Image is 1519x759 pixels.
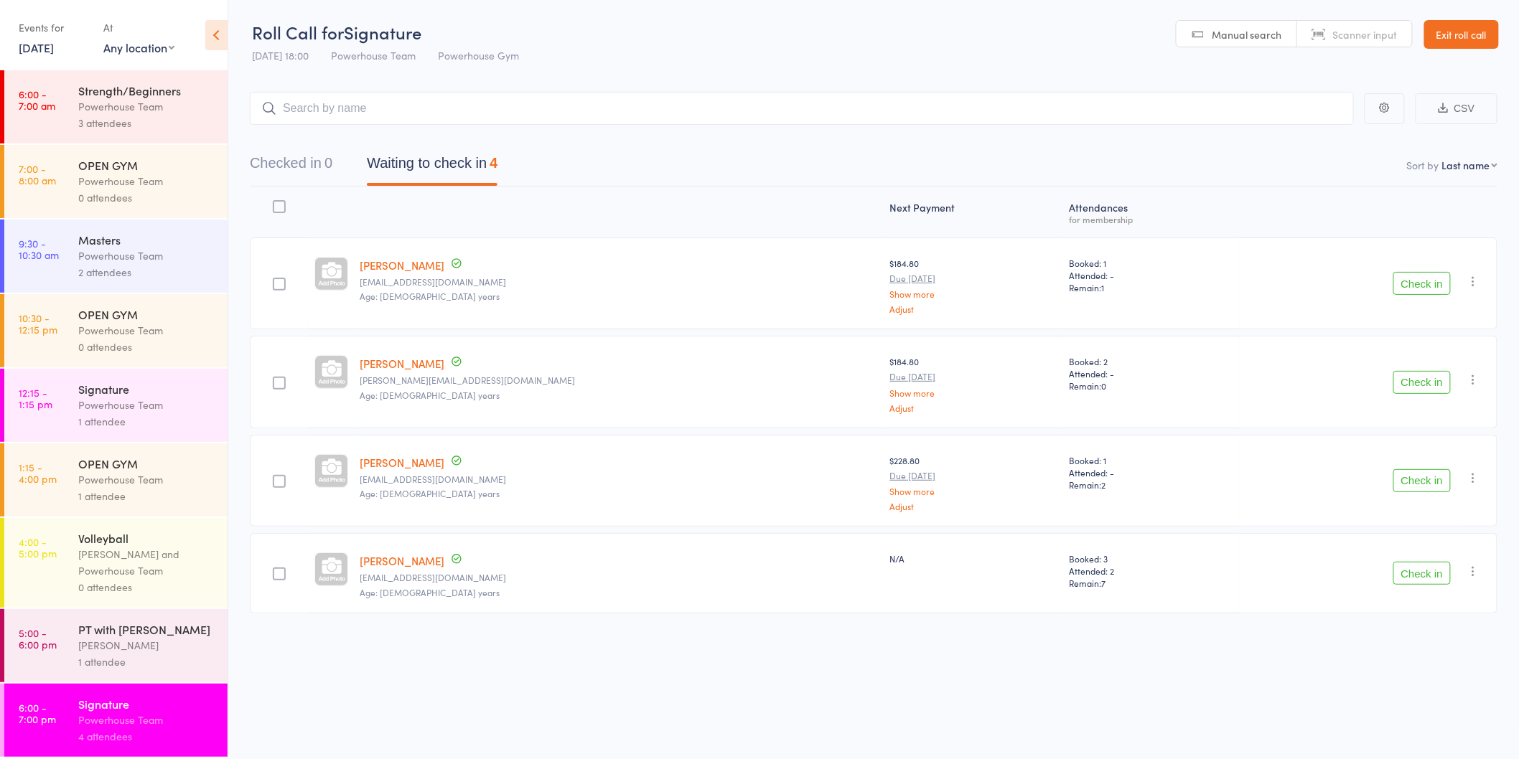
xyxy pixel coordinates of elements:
span: [DATE] 18:00 [252,48,309,62]
span: 2 [1102,478,1106,491]
span: Manual search [1212,27,1282,42]
div: OPEN GYM [78,456,215,471]
div: Last name [1442,158,1490,172]
span: Roll Call for [252,20,344,44]
input: Search by name [250,92,1354,125]
time: 1:15 - 4:00 pm [19,461,57,484]
a: 12:15 -1:15 pmSignaturePowerhouse Team1 attendee [4,369,228,442]
a: [PERSON_NAME] [360,553,444,568]
div: 4 [490,155,497,171]
div: Signature [78,381,215,397]
span: Age: [DEMOGRAPHIC_DATA] years [360,586,500,598]
time: 5:00 - 6:00 pm [19,627,57,650]
a: 6:00 -7:00 amStrength/BeginnersPowerhouse Team3 attendees [4,70,228,143]
span: Remain: [1070,379,1235,392]
div: $184.80 [890,257,1058,313]
a: 9:30 -10:30 amMastersPowerhouse Team2 attendees [4,220,228,293]
span: Age: [DEMOGRAPHIC_DATA] years [360,290,500,302]
button: Check in [1393,469,1451,492]
div: OPEN GYM [78,157,215,173]
div: Powerhouse Team [78,247,215,264]
div: Events for [19,16,89,39]
time: 7:00 - 8:00 am [19,163,56,186]
time: 6:00 - 7:00 am [19,88,55,111]
div: Strength/Beginners [78,82,215,98]
small: maryruthwood@gmail.com [360,572,879,583]
span: Booked: 1 [1070,257,1235,269]
span: Scanner input [1333,27,1398,42]
button: CSV [1416,93,1497,124]
div: Powerhouse Team [78,712,215,728]
span: Booked: 2 [1070,355,1235,367]
div: [PERSON_NAME] [78,637,215,654]
div: At [103,16,174,39]
time: 6:00 - 7:00 pm [19,702,56,725]
a: [PERSON_NAME] [360,455,444,470]
div: for membership [1070,214,1235,224]
a: Adjust [890,403,1058,412]
div: Next Payment [884,193,1064,231]
div: 4 attendees [78,728,215,745]
div: Atten­dances [1064,193,1240,231]
div: [PERSON_NAME] and Powerhouse Team [78,546,215,579]
div: 1 attendee [78,488,215,504]
div: 0 attendees [78,189,215,206]
small: Due [DATE] [890,471,1058,481]
a: Adjust [890,304,1058,313]
div: Powerhouse Team [78,98,215,115]
div: Powerhouse Team [78,322,215,339]
button: Checked in0 [250,148,332,186]
div: 0 [324,155,332,171]
span: Remain: [1070,281,1235,293]
div: $184.80 [890,355,1058,412]
button: Check in [1393,272,1451,295]
span: Signature [344,20,421,44]
div: 1 attendee [78,654,215,670]
time: 4:00 - 5:00 pm [19,536,57,559]
div: PT with [PERSON_NAME] [78,621,215,637]
a: [PERSON_NAME] [360,356,444,371]
div: Masters [78,232,215,247]
small: Due [DATE] [890,372,1058,382]
a: Show more [890,486,1058,496]
div: Powerhouse Team [78,471,215,488]
button: Check in [1393,562,1451,585]
a: 10:30 -12:15 pmOPEN GYMPowerhouse Team0 attendees [4,294,228,367]
div: Any location [103,39,174,55]
div: 2 attendees [78,264,215,280]
a: 5:00 -6:00 pmPT with [PERSON_NAME][PERSON_NAME]1 attendee [4,609,228,682]
a: [DATE] [19,39,54,55]
span: Remain: [1070,577,1235,589]
div: Powerhouse Team [78,173,215,189]
small: Due [DATE] [890,273,1058,283]
span: Attended: 2 [1070,565,1235,577]
div: 0 attendees [78,579,215,595]
span: 7 [1102,577,1106,589]
a: 4:00 -5:00 pmVolleyball[PERSON_NAME] and Powerhouse Team0 attendees [4,518,228,608]
span: Attended: - [1070,269,1235,281]
span: Attended: - [1070,367,1235,379]
span: Remain: [1070,478,1235,491]
time: 12:15 - 1:15 pm [19,387,52,410]
div: 1 attendee [78,413,215,430]
span: Age: [DEMOGRAPHIC_DATA] years [360,389,500,401]
div: Signature [78,696,215,712]
time: 9:30 - 10:30 am [19,237,59,260]
a: Adjust [890,501,1058,511]
div: Volleyball [78,530,215,546]
span: Booked: 1 [1070,454,1235,466]
a: 6:00 -7:00 pmSignaturePowerhouse Team4 attendees [4,684,228,757]
a: Show more [890,289,1058,298]
time: 10:30 - 12:15 pm [19,312,57,335]
a: 1:15 -4:00 pmOPEN GYMPowerhouse Team1 attendee [4,443,228,517]
span: Powerhouse Team [331,48,416,62]
a: 7:00 -8:00 amOPEN GYMPowerhouse Team0 attendees [4,145,228,218]
div: 0 attendees [78,339,215,355]
span: 1 [1102,281,1105,293]
div: Powerhouse Team [78,397,215,413]
span: 0 [1102,379,1107,392]
a: [PERSON_NAME] [360,258,444,273]
small: jodiemuldoon93@gmail.com [360,474,879,484]
a: Exit roll call [1424,20,1499,49]
span: Attended: - [1070,466,1235,478]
